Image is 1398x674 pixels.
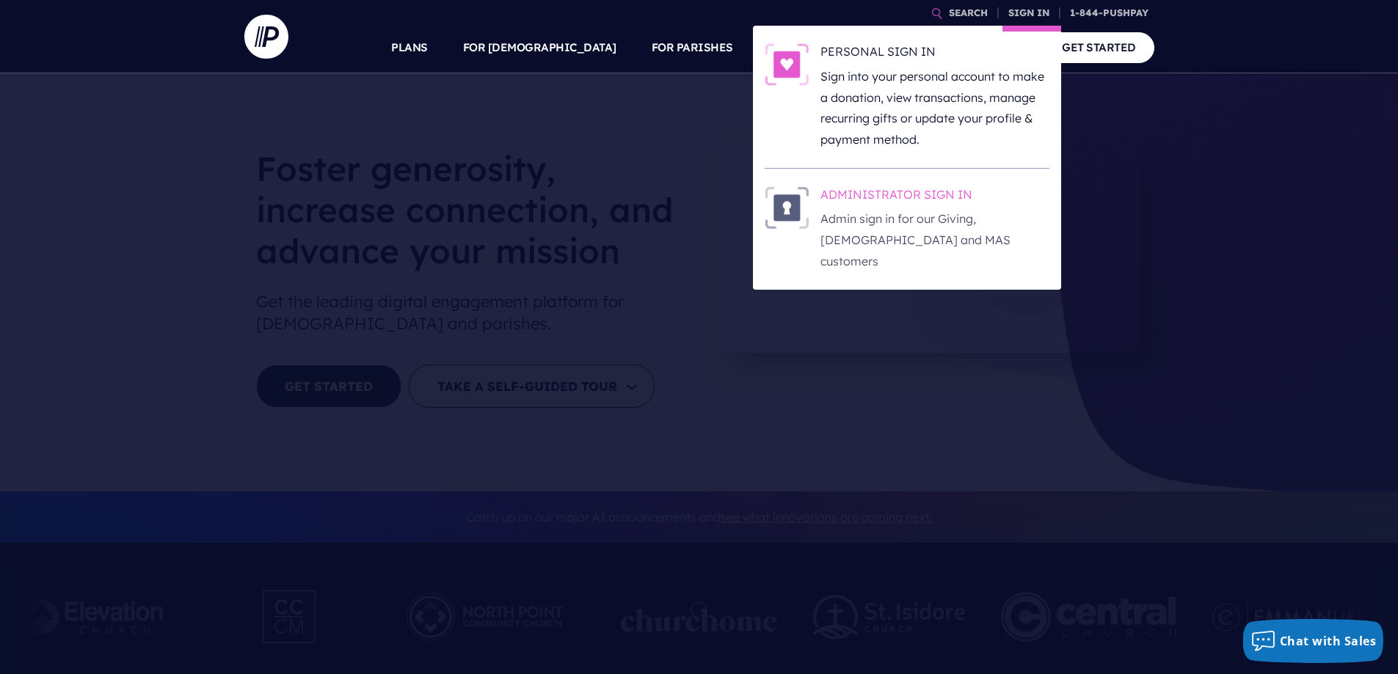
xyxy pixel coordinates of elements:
a: COMPANY [955,22,1009,73]
a: FOR PARISHES [652,22,733,73]
span: Chat with Sales [1280,633,1377,649]
p: Sign into your personal account to make a donation, view transactions, manage recurring gifts or ... [820,66,1049,150]
h6: PERSONAL SIGN IN [820,43,1049,65]
a: ADMINISTRATOR SIGN IN - Illustration ADMINISTRATOR SIGN IN Admin sign in for our Giving, [DEMOGRA... [765,186,1049,272]
a: GET STARTED [1044,32,1154,62]
img: PERSONAL SIGN IN - Illustration [765,43,809,86]
img: ADMINISTRATOR SIGN IN - Illustration [765,186,809,229]
h6: ADMINISTRATOR SIGN IN [820,186,1049,208]
p: Admin sign in for our Giving, [DEMOGRAPHIC_DATA] and MAS customers [820,208,1049,271]
button: Chat with Sales [1243,619,1384,663]
a: PLANS [391,22,428,73]
a: EXPLORE [868,22,920,73]
a: SOLUTIONS [768,22,834,73]
a: FOR [DEMOGRAPHIC_DATA] [463,22,616,73]
a: PERSONAL SIGN IN - Illustration PERSONAL SIGN IN Sign into your personal account to make a donati... [765,43,1049,150]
